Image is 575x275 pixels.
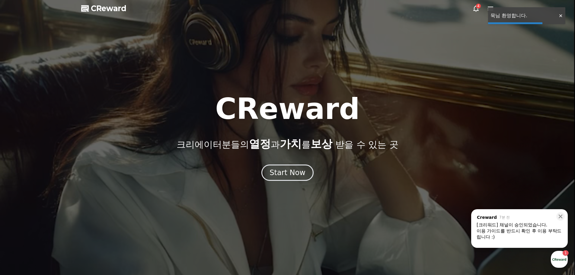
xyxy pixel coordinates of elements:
[261,171,314,176] a: Start Now
[270,168,305,177] div: Start Now
[311,138,332,150] span: 보상
[81,4,126,13] a: CReward
[472,5,480,12] a: 4
[91,4,126,13] span: CReward
[177,138,398,150] p: 크리에이터분들의 과 를 받을 수 있는 곳
[476,4,481,8] div: 4
[280,138,302,150] span: 가치
[261,165,314,181] button: Start Now
[215,94,360,123] h1: CReward
[249,138,271,150] span: 열정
